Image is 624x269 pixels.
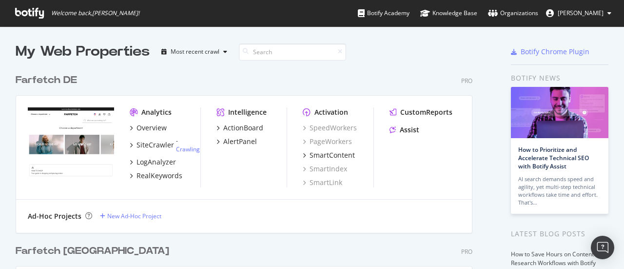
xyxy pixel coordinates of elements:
[390,125,419,135] a: Assist
[303,150,355,160] a: SmartContent
[239,43,346,61] input: Search
[521,47,589,57] div: Botify Chrome Plugin
[130,171,182,181] a: RealKeywords
[28,211,81,221] div: Ad-Hoc Projects
[511,87,608,138] img: How to Prioritize and Accelerate Technical SEO with Botify Assist
[51,9,139,17] span: Welcome back, [PERSON_NAME] !
[223,123,263,133] div: ActionBoard
[223,137,257,146] div: AlertPanel
[16,42,150,62] div: My Web Properties
[141,107,172,117] div: Analytics
[157,44,231,60] button: Most recent crawl
[518,175,601,207] div: AI search demands speed and agility, yet multi-step technical workflows take time and effort. Tha...
[461,77,472,85] div: Pro
[130,123,167,133] a: Overview
[130,137,200,153] a: SiteCrawler- Crawling
[100,212,161,220] a: New Ad-Hoc Project
[16,73,77,87] div: Farfetch DE
[358,8,409,18] div: Botify Academy
[136,140,174,150] div: SiteCrawler
[176,145,200,153] a: Crawling
[511,73,608,83] div: Botify news
[16,244,173,258] a: Farfetch [GEOGRAPHIC_DATA]
[228,107,267,117] div: Intelligence
[216,137,257,146] a: AlertPanel
[303,123,357,133] a: SpeedWorkers
[511,47,589,57] a: Botify Chrome Plugin
[303,137,352,146] a: PageWorkers
[303,164,347,174] a: SmartIndex
[303,178,342,187] a: SmartLink
[314,107,348,117] div: Activation
[130,157,176,167] a: LogAnalyzer
[28,107,114,177] img: www.farfetch.com/de
[400,107,452,117] div: CustomReports
[171,49,219,55] div: Most recent crawl
[461,248,472,256] div: Pro
[558,9,604,17] span: Siobhan Hume
[400,125,419,135] div: Assist
[136,171,182,181] div: RealKeywords
[591,236,614,259] div: Open Intercom Messenger
[107,212,161,220] div: New Ad-Hoc Project
[216,123,263,133] a: ActionBoard
[16,244,169,258] div: Farfetch [GEOGRAPHIC_DATA]
[518,145,589,170] a: How to Prioritize and Accelerate Technical SEO with Botify Assist
[16,73,81,87] a: Farfetch DE
[310,150,355,160] div: SmartContent
[420,8,477,18] div: Knowledge Base
[538,5,619,21] button: [PERSON_NAME]
[390,107,452,117] a: CustomReports
[488,8,538,18] div: Organizations
[176,137,200,153] div: -
[136,157,176,167] div: LogAnalyzer
[511,228,608,239] div: Latest Blog Posts
[136,123,167,133] div: Overview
